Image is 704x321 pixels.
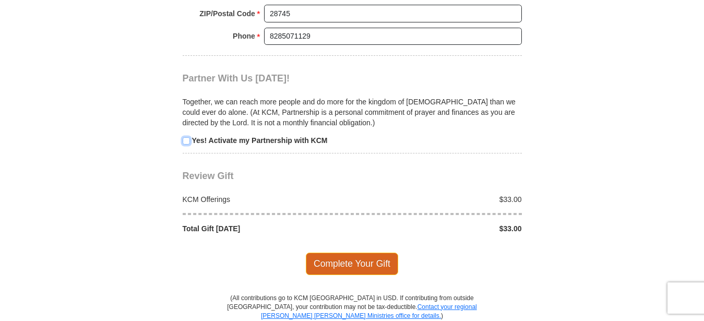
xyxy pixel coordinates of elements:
strong: Yes! Activate my Partnership with KCM [192,136,327,145]
p: Together, we can reach more people and do more for the kingdom of [DEMOGRAPHIC_DATA] than we coul... [183,97,522,128]
span: Complete Your Gift [306,253,398,275]
strong: ZIP/Postal Code [199,6,255,21]
div: $33.00 [352,194,528,205]
span: Partner With Us [DATE]! [183,73,290,84]
div: Total Gift [DATE] [177,223,352,234]
a: Contact your regional [PERSON_NAME] [PERSON_NAME] Ministries office for details. [261,303,477,319]
div: $33.00 [352,223,528,234]
strong: Phone [233,29,255,43]
span: Review Gift [183,171,234,181]
div: KCM Offerings [177,194,352,205]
